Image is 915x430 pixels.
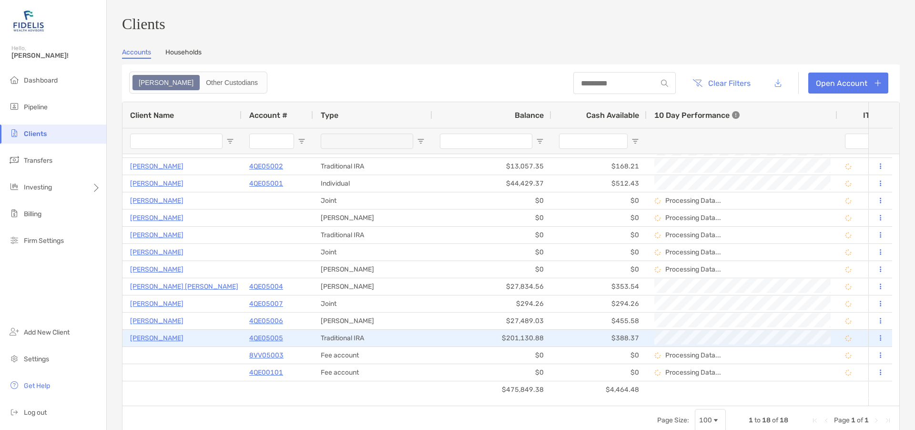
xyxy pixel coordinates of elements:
[249,349,284,361] p: 8VV05003
[654,232,661,239] img: Processing Data icon
[11,52,101,60] span: [PERSON_NAME]!
[884,417,892,424] div: Last Page
[313,330,432,346] div: Traditional IRA
[130,229,183,241] a: [PERSON_NAME]
[24,76,58,84] span: Dashboard
[845,215,852,221] img: Processing Data icon
[130,281,238,293] a: [PERSON_NAME] [PERSON_NAME]
[699,416,712,424] div: 100
[313,244,432,261] div: Joint
[551,313,647,329] div: $455.58
[551,158,647,175] div: $168.21
[845,369,852,376] img: Processing Data icon
[665,197,721,205] p: Processing Data...
[321,111,338,120] span: Type
[432,364,551,381] div: $0
[845,163,852,170] img: Processing Data icon
[654,215,661,221] img: Processing Data icon
[432,295,551,312] div: $294.26
[130,246,183,258] a: [PERSON_NAME]
[823,417,830,424] div: Previous Page
[551,192,647,209] div: $0
[661,80,668,87] img: input icon
[654,266,661,273] img: Processing Data icon
[432,381,551,398] div: $475,849.38
[130,178,183,189] a: [PERSON_NAME]
[762,416,771,424] span: 18
[130,315,183,327] a: [PERSON_NAME]
[24,328,70,336] span: Add New Client
[845,335,852,342] img: Processing Data icon
[313,210,432,226] div: [PERSON_NAME]
[249,281,283,293] p: 4QE05004
[551,381,647,398] div: $4,464.48
[432,227,551,243] div: $0
[130,263,183,275] a: [PERSON_NAME]
[249,332,283,344] a: 4QE05005
[9,326,20,337] img: add_new_client icon
[9,154,20,166] img: transfers icon
[857,416,863,424] span: of
[834,416,850,424] span: Page
[432,192,551,209] div: $0
[432,261,551,278] div: $0
[631,137,639,145] button: Open Filter Menu
[24,157,52,165] span: Transfers
[432,158,551,175] div: $13,057.35
[432,175,551,192] div: $44,429.37
[24,382,50,390] span: Get Help
[24,183,52,191] span: Investing
[845,352,852,359] img: Processing Data icon
[654,198,661,204] img: Processing Data icon
[845,266,852,273] img: Processing Data icon
[130,332,183,344] a: [PERSON_NAME]
[201,76,263,89] div: Other Custodians
[130,298,183,310] p: [PERSON_NAME]
[417,137,425,145] button: Open Filter Menu
[432,244,551,261] div: $0
[551,210,647,226] div: $0
[665,265,721,273] p: Processing Data...
[313,278,432,295] div: [PERSON_NAME]
[24,355,49,363] span: Settings
[24,409,47,417] span: Log out
[313,175,432,192] div: Individual
[811,417,819,424] div: First Page
[845,134,875,149] input: ITD Filter Input
[772,416,778,424] span: of
[24,210,41,218] span: Billing
[551,175,647,192] div: $512.43
[249,178,283,189] a: 4QE05001
[130,111,174,120] span: Client Name
[313,192,432,209] div: Joint
[551,347,647,364] div: $0
[432,330,551,346] div: $201,130.88
[226,137,234,145] button: Open Filter Menu
[249,134,294,149] input: Account # Filter Input
[249,315,283,327] a: 4QE05006
[130,195,183,207] a: [PERSON_NAME]
[9,208,20,219] img: billing icon
[665,214,721,222] p: Processing Data...
[685,73,758,94] button: Clear Filters
[249,298,283,310] p: 4QE05007
[551,227,647,243] div: $0
[298,137,305,145] button: Open Filter Menu
[313,158,432,175] div: Traditional IRA
[749,416,753,424] span: 1
[432,313,551,329] div: $27,489.03
[551,364,647,381] div: $0
[586,111,639,120] span: Cash Available
[249,367,283,378] a: 4QE00101
[9,127,20,139] img: clients icon
[845,301,852,307] img: Processing Data icon
[654,249,661,256] img: Processing Data icon
[665,231,721,239] p: Processing Data...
